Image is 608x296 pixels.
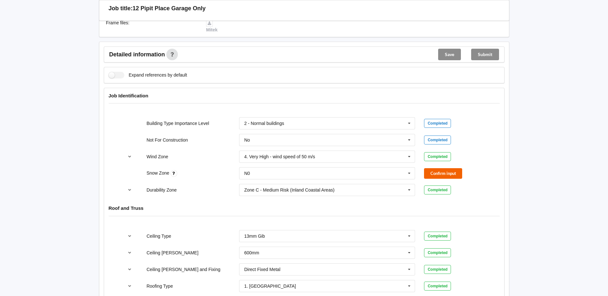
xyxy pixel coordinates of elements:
h3: 12 Pipit Place Garage Only [133,5,206,12]
label: Ceiling Type [146,234,171,239]
button: reference-toggle [123,230,136,242]
button: reference-toggle [123,184,136,196]
div: 600mm [244,251,259,255]
div: Completed [424,152,451,161]
button: reference-toggle [123,280,136,292]
div: Completed [424,248,451,257]
h4: Roof and Truss [109,205,500,211]
a: Mitek [206,20,218,32]
label: Wind Zone [146,154,168,159]
h4: Job Identification [109,93,500,99]
label: Durability Zone [146,187,177,193]
div: Completed [424,185,451,194]
label: Roofing Type [146,284,173,289]
div: No [244,138,250,142]
div: 4. Very High - wind speed of 50 m/s [244,154,315,159]
div: Completed [424,265,451,274]
span: Detailed information [109,52,165,57]
div: 2 - Normal buildings [244,121,284,126]
button: Confirm input [424,168,462,179]
label: Snow Zone [146,170,171,176]
div: Frame files : [102,20,202,33]
label: Ceiling [PERSON_NAME] and Fixing [146,267,220,272]
h3: Job title: [109,5,133,12]
div: Direct Fixed Metal [244,267,280,272]
label: Not For Construction [146,137,188,143]
label: Expand references by default [109,72,187,78]
div: Completed [424,136,451,144]
div: Zone C - Medium Risk (Inland Coastal Areas) [244,188,335,192]
div: Completed [424,119,451,128]
div: Completed [424,282,451,291]
button: reference-toggle [123,151,136,162]
div: N0 [244,171,250,176]
label: Ceiling [PERSON_NAME] [146,250,198,255]
div: 1. [GEOGRAPHIC_DATA] [244,284,296,288]
button: reference-toggle [123,264,136,275]
button: reference-toggle [123,247,136,259]
div: 13mm Gib [244,234,265,238]
label: Building Type Importance Level [146,121,209,126]
div: Completed [424,232,451,241]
